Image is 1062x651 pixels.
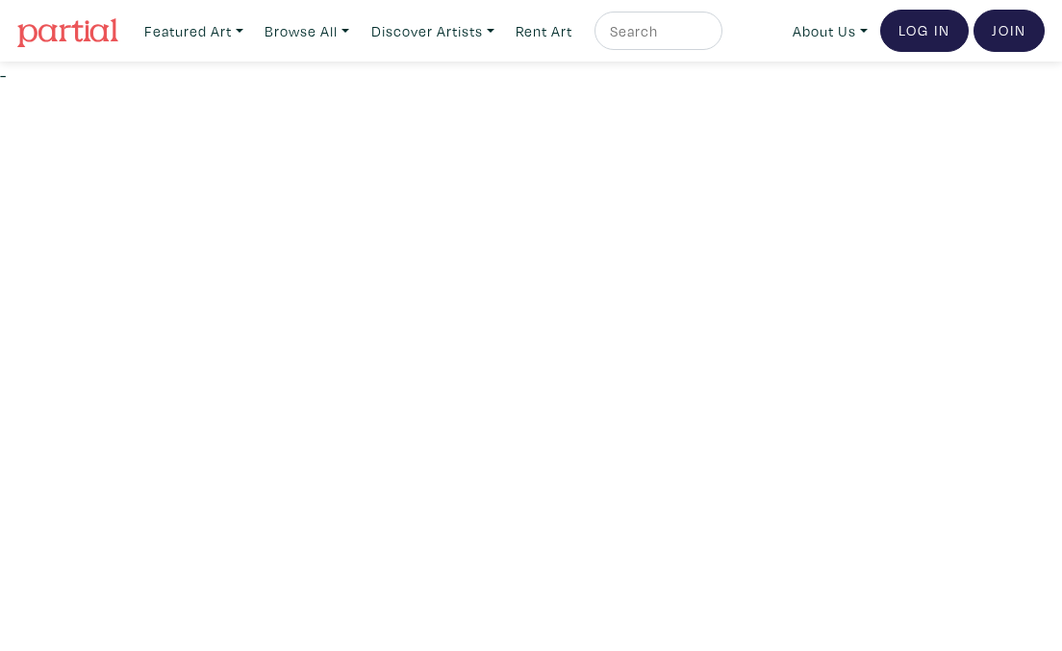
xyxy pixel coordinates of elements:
input: Search [608,19,704,43]
a: Log In [880,10,969,52]
a: About Us [784,12,876,51]
a: Discover Artists [363,12,503,51]
a: Join [973,10,1045,52]
a: Rent Art [507,12,581,51]
a: Featured Art [136,12,252,51]
a: Browse All [256,12,358,51]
